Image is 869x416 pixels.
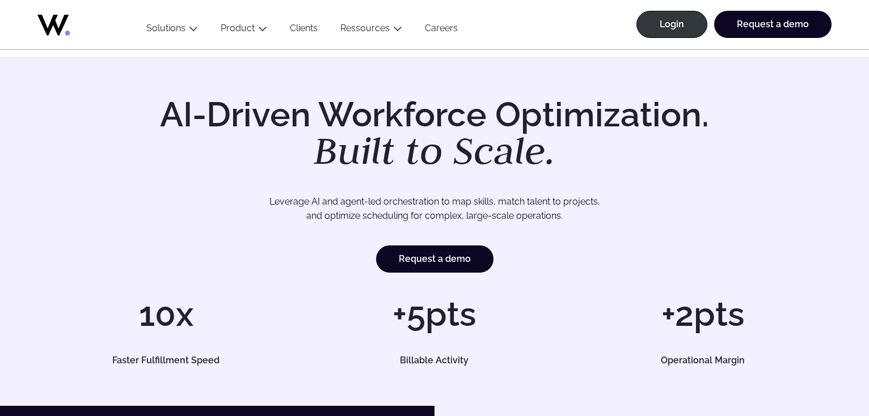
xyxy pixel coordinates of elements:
h5: Operational Margin [587,356,819,365]
a: Request a demo [376,245,493,273]
em: Built to Scale. [314,125,555,175]
a: Request a demo [714,11,832,38]
a: Clients [279,23,329,38]
h1: +5pts [306,297,563,331]
button: Solutions [135,23,209,38]
p: Leverage AI and agent-led orchestration to map skills, match talent to projects, and optimize sch... [77,194,792,223]
h1: +2pts [575,297,832,331]
h1: 10x [37,297,294,331]
h5: Faster Fulfillment Speed [50,356,282,365]
button: Product [209,23,279,38]
a: Careers [414,23,469,38]
h5: Billable Activity [319,356,550,365]
a: Product [221,23,255,33]
a: Ressources [340,23,390,33]
button: Ressources [329,23,414,38]
h1: AI-Driven Workforce Optimization. [144,97,725,170]
a: Login [636,11,707,38]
